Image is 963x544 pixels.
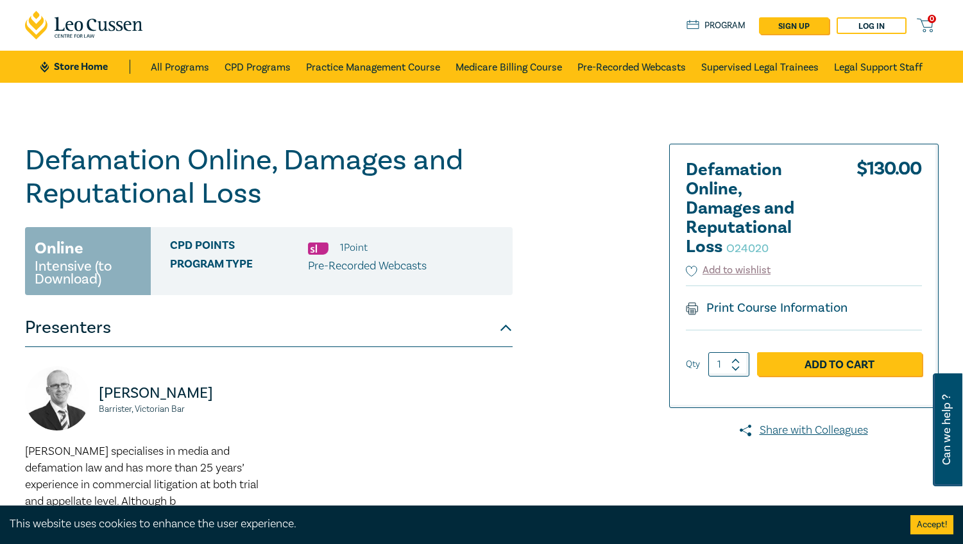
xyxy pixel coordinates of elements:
a: Supervised Legal Trainees [701,51,819,83]
a: sign up [759,17,829,34]
a: Pre-Recorded Webcasts [577,51,686,83]
p: [PERSON_NAME] [99,383,261,404]
div: $ 130.00 [856,160,922,263]
a: Store Home [40,60,130,74]
button: Accept cookies [910,515,953,534]
button: Add to wishlist [686,263,771,278]
button: Presenters [25,309,513,347]
h2: Defamation Online, Damages and Reputational Loss [686,160,827,257]
a: Share with Colleagues [669,422,939,439]
label: Qty [686,357,700,371]
img: Substantive Law [308,242,328,255]
img: https://s3.ap-southeast-2.amazonaws.com/leo-cussen-store-production-content/Contacts/Marcus%20Hoy... [25,366,89,430]
a: Medicare Billing Course [456,51,562,83]
div: This website uses cookies to enhance the user experience. [10,516,891,532]
small: Barrister, Victorian Bar [99,405,261,414]
li: 1 Point [340,239,368,256]
h3: Online [35,237,83,260]
p: Pre-Recorded Webcasts [308,258,427,275]
a: Practice Management Course [306,51,440,83]
h1: Defamation Online, Damages and Reputational Loss [25,144,513,210]
small: Intensive (to Download) [35,260,141,285]
a: Log in [837,17,907,34]
small: O24020 [726,241,769,256]
a: Program [686,19,746,33]
a: Print Course Information [686,300,848,316]
span: CPD Points [170,239,308,256]
span: [PERSON_NAME] specialises in media and defamation law and has more than 25 years’ experience in c... [25,444,259,509]
span: Can we help ? [941,381,953,479]
a: Legal Support Staff [834,51,923,83]
span: Program type [170,258,308,275]
a: All Programs [151,51,209,83]
a: Add to Cart [757,352,922,377]
span: 0 [928,15,936,23]
a: CPD Programs [225,51,291,83]
input: 1 [708,352,749,377]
